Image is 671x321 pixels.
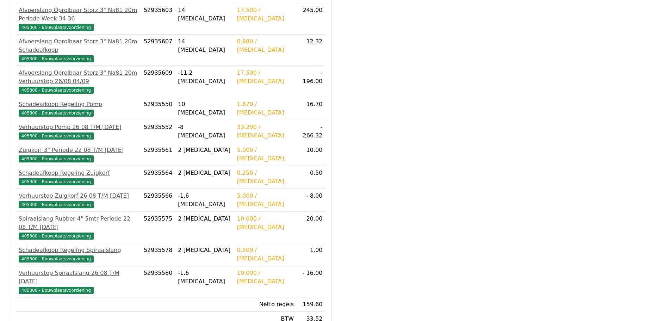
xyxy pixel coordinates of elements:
[19,69,138,86] div: Afvoerslang Oprolbaar Storz 3" Na81 20m Verhuurstop 26/08 04/09
[19,215,138,240] a: Spiraalslang Rubber 4" 5mtr Periode 22 08 T/M [DATE]405300 - Bouwplaatsvoorziening
[19,37,138,54] div: Afvoerslang Oprolbaar Storz 3" Na81 20m Schadeafkoop
[19,123,138,131] div: Verhuurstop Pomp 26 08 T/M [DATE]
[237,246,294,263] div: 0.500 / [MEDICAL_DATA]
[178,192,231,209] div: -1.6 [MEDICAL_DATA]
[141,35,175,66] td: 52935607
[237,100,294,117] div: 1.670 / [MEDICAL_DATA]
[141,143,175,166] td: 52935561
[19,132,94,140] span: 405300 - Bouwplaatsvoorziening
[19,146,138,163] a: Zuigkorf 3" Periode 22 08 T/M [DATE]405300 - Bouwplaatsvoorziening
[19,100,138,117] a: Schadeafkoop Regeling Pomp405300 - Bouwplaatsvoorziening
[19,100,138,109] div: Schadeafkoop Regeling Pomp
[237,6,294,23] div: 17.500 / [MEDICAL_DATA]
[19,215,138,232] div: Spiraalslang Rubber 4" 5mtr Periode 22 08 T/M [DATE]
[237,123,294,140] div: 33.290 / [MEDICAL_DATA]
[178,123,231,140] div: -8 [MEDICAL_DATA]
[19,69,138,94] a: Afvoerslang Oprolbaar Storz 3" Na81 20m Verhuurstop 26/08 04/09405300 - Bouwplaatsvoorziening
[297,143,325,166] td: 10.00
[141,189,175,212] td: 52935566
[237,215,294,232] div: 10.000 / [MEDICAL_DATA]
[19,169,138,177] div: Schadeafkoop Regeling Zuigkorf
[237,146,294,163] div: 5.000 / [MEDICAL_DATA]
[19,269,138,294] a: Verhuurstop Spiraalslang 26 08 T/M [DATE]405300 - Bouwplaatsvoorziening
[297,66,325,97] td: - 196.00
[178,37,231,54] div: 14 [MEDICAL_DATA]
[141,243,175,266] td: 52935578
[19,269,138,286] div: Verhuurstop Spiraalslang 26 08 T/M [DATE]
[19,6,138,23] div: Afvoerslang Oprolbaar Storz 3" Na81 20m Periode Week 34 36
[178,146,231,154] div: 2 [MEDICAL_DATA]
[19,123,138,140] a: Verhuurstop Pomp 26 08 T/M [DATE]405300 - Bouwplaatsvoorziening
[297,97,325,120] td: 16.70
[19,192,138,200] div: Verhuurstop Zuigkorf 26 08 T/M [DATE]
[234,297,297,312] td: Netto regels
[19,201,94,208] span: 405300 - Bouwplaatsvoorziening
[297,297,325,312] td: 159.60
[141,166,175,189] td: 52935564
[237,69,294,86] div: 17.500 / [MEDICAL_DATA]
[141,120,175,143] td: 52935552
[297,189,325,212] td: - 8.00
[178,169,231,177] div: 2 [MEDICAL_DATA]
[237,269,294,286] div: 10.000 / [MEDICAL_DATA]
[19,37,138,63] a: Afvoerslang Oprolbaar Storz 3" Na81 20m Schadeafkoop405300 - Bouwplaatsvoorziening
[237,37,294,54] div: 0.880 / [MEDICAL_DATA]
[178,100,231,117] div: 10 [MEDICAL_DATA]
[19,110,94,117] span: 405300 - Bouwplaatsvoorziening
[19,87,94,94] span: 405300 - Bouwplaatsvoorziening
[237,192,294,209] div: 5.000 / [MEDICAL_DATA]
[19,24,94,31] span: 405300 - Bouwplaatsvoorziening
[19,146,138,154] div: Zuigkorf 3" Periode 22 08 T/M [DATE]
[19,255,94,263] span: 405300 - Bouwplaatsvoorziening
[141,3,175,35] td: 52935603
[297,120,325,143] td: - 266.32
[297,266,325,297] td: - 16.00
[141,266,175,297] td: 52935580
[19,55,94,62] span: 405300 - Bouwplaatsvoorziening
[19,246,138,254] div: Schadeafkoop Regeling Spiraalslang
[178,69,231,86] div: -11.2 [MEDICAL_DATA]
[297,166,325,189] td: 0.50
[19,233,94,240] span: 405300 - Bouwplaatsvoorziening
[19,169,138,186] a: Schadeafkoop Regeling Zuigkorf405300 - Bouwplaatsvoorziening
[141,212,175,243] td: 52935575
[19,287,94,294] span: 405300 - Bouwplaatsvoorziening
[237,169,294,186] div: 0.250 / [MEDICAL_DATA]
[178,215,231,223] div: 2 [MEDICAL_DATA]
[19,192,138,209] a: Verhuurstop Zuigkorf 26 08 T/M [DATE]405300 - Bouwplaatsvoorziening
[178,6,231,23] div: 14 [MEDICAL_DATA]
[19,178,94,185] span: 405300 - Bouwplaatsvoorziening
[141,66,175,97] td: 52935609
[19,6,138,31] a: Afvoerslang Oprolbaar Storz 3" Na81 20m Periode Week 34 36405300 - Bouwplaatsvoorziening
[19,246,138,263] a: Schadeafkoop Regeling Spiraalslang405300 - Bouwplaatsvoorziening
[297,35,325,66] td: 12.32
[19,155,94,162] span: 405300 - Bouwplaatsvoorziening
[178,269,231,286] div: -1.6 [MEDICAL_DATA]
[178,246,231,254] div: 2 [MEDICAL_DATA]
[297,212,325,243] td: 20.00
[297,3,325,35] td: 245.00
[297,243,325,266] td: 1.00
[141,97,175,120] td: 52935550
